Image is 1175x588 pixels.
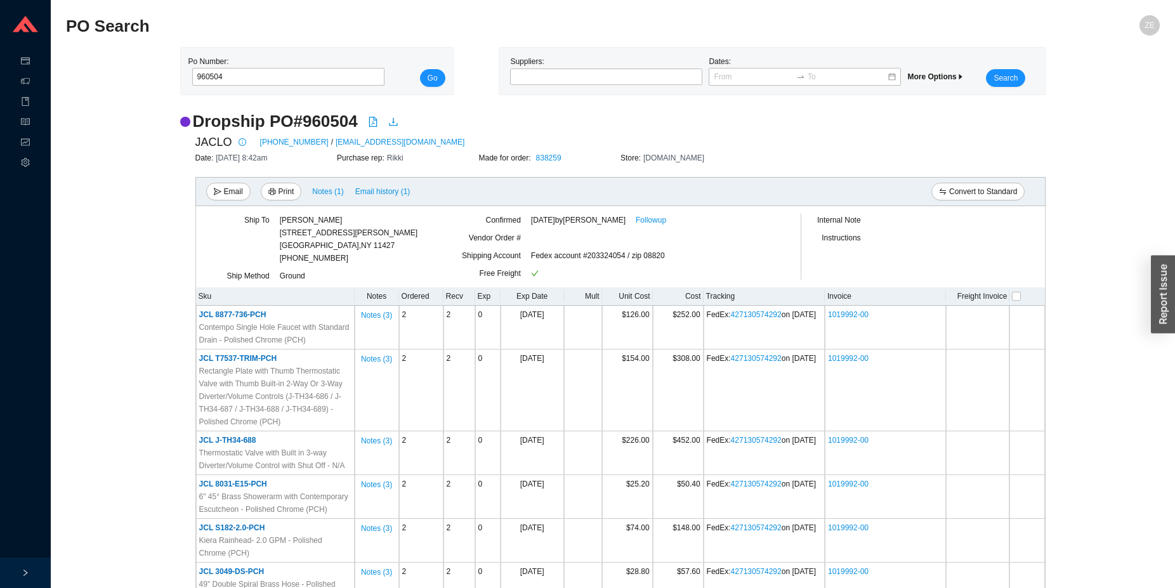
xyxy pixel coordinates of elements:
button: Notes (3) [360,352,393,361]
a: 427130574292 [731,354,782,363]
button: sendEmail [206,183,251,200]
span: Convert to Standard [949,185,1017,198]
span: 2 [447,436,451,445]
span: 2 [447,567,451,576]
span: ZE [1145,15,1154,36]
td: $148.00 [653,519,704,563]
button: Go [420,69,445,87]
span: 2 [447,523,451,532]
h2: Dropship PO # 960504 [193,110,358,133]
span: JCL 8031-E15-PCH [199,480,267,488]
span: credit-card [21,52,30,72]
span: FedEx : on [DATE] [707,310,817,319]
a: 427130574292 [731,480,782,488]
td: 0 [475,350,501,431]
td: 2 [399,350,443,431]
span: Date: [195,154,216,162]
td: 2 [399,475,443,519]
a: 1019992-00 [828,310,869,319]
span: FedEx : on [DATE] [707,523,817,532]
a: 1019992-00 [828,354,869,363]
span: Notes ( 1 ) [312,185,343,198]
button: Search [986,69,1025,87]
span: 2 [447,310,451,319]
td: $308.00 [653,350,704,431]
a: 1019992-00 [828,436,869,445]
a: 427130574292 [731,436,782,445]
span: Confirmed [486,216,521,225]
span: 6" 45° Brass Showerarm with Contemporary Escutcheon - Polished Chrome (PCH) [199,490,351,516]
td: $226.00 [602,431,653,475]
td: 2 [399,519,443,563]
span: Ship To [244,216,270,225]
button: Notes (3) [360,565,393,574]
td: $50.40 [653,475,704,519]
th: Freight Invoice [946,287,1009,306]
span: Thermostatic Valve with Built in 3-way Diverter/Volume Control with Shut Off - N/A [199,447,351,472]
span: Search [994,72,1018,84]
button: Notes (3) [360,521,393,530]
td: $74.00 [602,519,653,563]
span: Kiera Rainhead- 2.0 GPM - Polished Chrome (PCH) [199,534,351,559]
button: Notes (3) [360,434,393,443]
span: Instructions [822,233,860,242]
th: Tracking [704,287,825,306]
span: Purchase rep: [337,154,387,162]
button: Notes (3) [360,478,393,487]
th: Cost [653,287,704,306]
td: 2 [399,431,443,475]
th: Recv [443,287,475,306]
span: send [214,188,221,197]
h2: PO Search [66,15,886,37]
span: Notes ( 3 ) [361,566,392,578]
span: check [531,270,539,277]
span: FedEx : on [DATE] [707,436,817,445]
td: 0 [475,519,501,563]
td: $126.00 [602,306,653,350]
span: file-pdf [368,117,378,127]
button: Email history (1) [355,183,411,200]
a: [EMAIL_ADDRESS][DOMAIN_NAME] [336,136,464,148]
span: caret-right [957,73,964,81]
a: 1019992-00 [828,523,869,532]
th: Notes [355,287,399,306]
span: Shipping Account [462,251,521,260]
span: Internal Note [817,216,861,225]
a: 427130574292 [731,310,782,319]
button: swapConvert to Standard [931,183,1025,200]
button: printerPrint [261,183,302,200]
span: FedEx : on [DATE] [707,354,817,363]
input: From [714,70,794,83]
td: $252.00 [653,306,704,350]
span: Free Freight [480,269,521,278]
span: Ground [280,271,305,280]
th: Mult [564,287,602,306]
span: to [796,72,805,81]
span: / [331,136,333,148]
span: Made for order: [479,154,534,162]
a: download [388,117,398,129]
span: JCL 8877-736-PCH [199,310,266,319]
span: Email history (1) [355,185,410,198]
span: swap-right [796,72,805,81]
span: Contempo Single Hole Faucet with Standard Drain - Polished Chrome (PCH) [199,321,351,346]
td: [DATE] [501,431,564,475]
span: Rectangle Plate with Thumb Thermostatic Valve with Thumb Built-in 2-Way Or 3-Way Diverter/Volume ... [199,365,351,428]
a: 427130574292 [731,567,782,576]
span: Notes ( 3 ) [361,353,392,365]
span: More Options [907,72,964,81]
span: Ship Method [226,271,269,280]
a: 1019992-00 [828,480,869,488]
span: right [22,569,29,577]
span: 2 [447,480,451,488]
span: Notes ( 3 ) [361,478,392,491]
a: [PHONE_NUMBER] [260,136,329,148]
span: Go [428,72,438,84]
span: Store: [620,154,643,162]
span: [DOMAIN_NAME] [643,154,704,162]
td: [DATE] [501,350,564,431]
td: 2 [399,306,443,350]
th: Exp [475,287,501,306]
span: FedEx : on [DATE] [707,567,817,576]
button: Notes (3) [360,308,393,317]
